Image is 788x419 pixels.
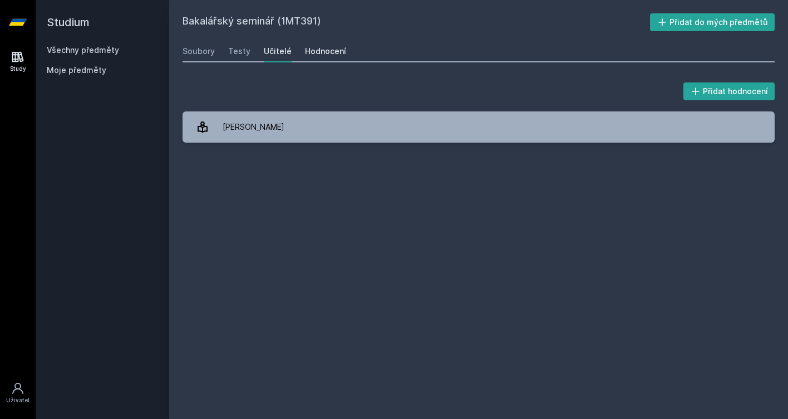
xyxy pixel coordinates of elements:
[183,111,775,143] a: [PERSON_NAME]
[10,65,26,73] div: Study
[2,45,33,79] a: Study
[47,45,119,55] a: Všechny předměty
[228,46,250,57] div: Testy
[650,13,775,31] button: Přidat do mých předmětů
[47,65,106,76] span: Moje předměty
[228,40,250,62] a: Testy
[2,376,33,410] a: Uživatel
[183,40,215,62] a: Soubory
[183,46,215,57] div: Soubory
[223,116,284,138] div: [PERSON_NAME]
[264,46,292,57] div: Učitelé
[183,13,650,31] h2: Bakalářský seminář (1MT391)
[305,40,346,62] a: Hodnocení
[6,396,29,405] div: Uživatel
[264,40,292,62] a: Učitelé
[305,46,346,57] div: Hodnocení
[683,82,775,100] button: Přidat hodnocení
